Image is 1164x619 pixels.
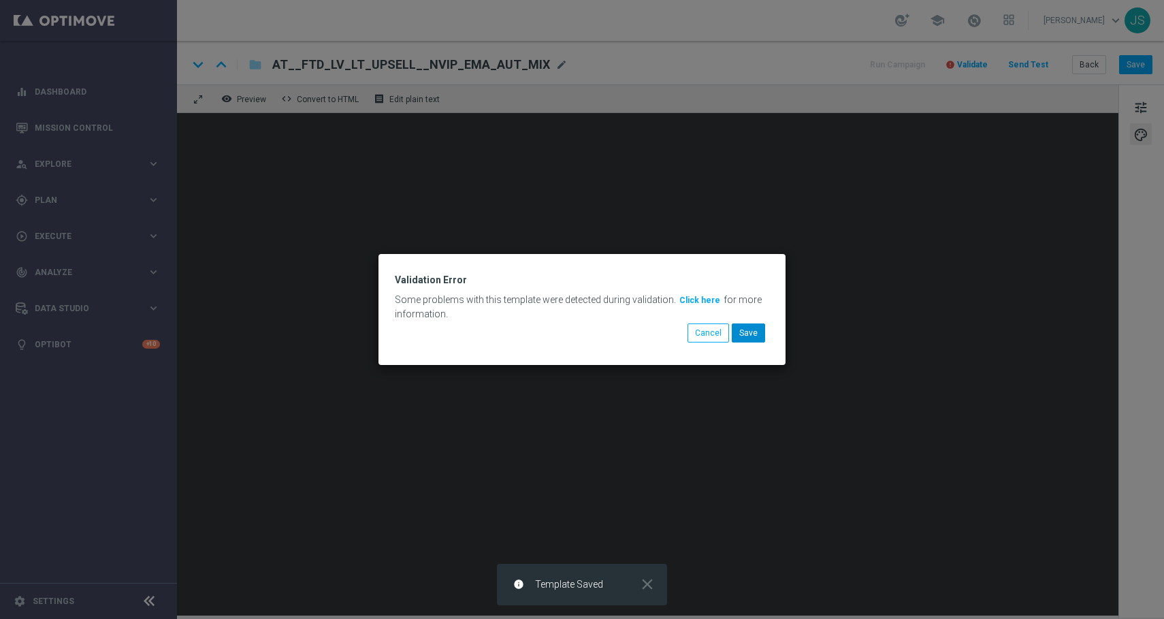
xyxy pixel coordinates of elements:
button: Cancel [688,323,729,343]
button: Click here [678,293,722,308]
h3: Validation Error [395,274,769,286]
i: close [638,575,656,593]
i: info [513,579,524,590]
button: close [637,579,656,590]
span: Some problems with this template were detected during validation. [395,294,676,305]
button: Save [732,323,765,343]
span: Template Saved [535,579,603,590]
